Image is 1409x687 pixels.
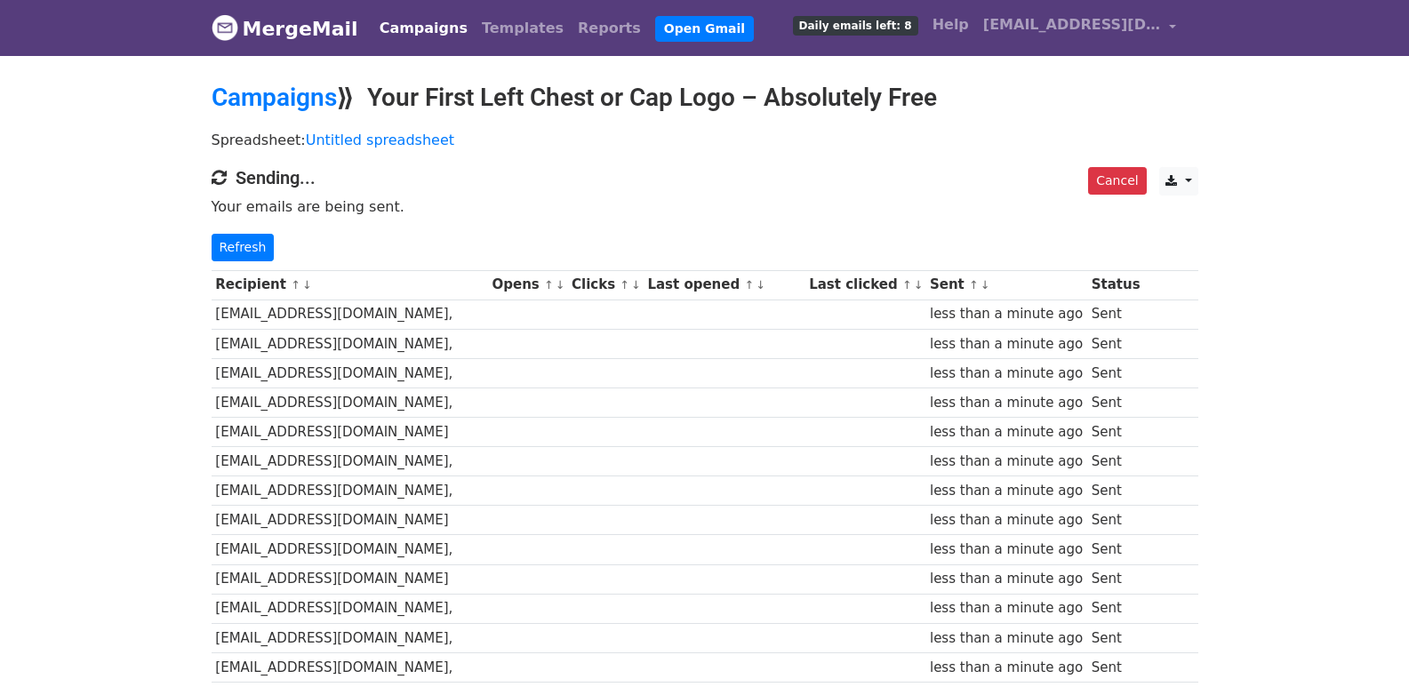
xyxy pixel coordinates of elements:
a: ↓ [756,278,765,292]
td: [EMAIL_ADDRESS][DOMAIN_NAME], [212,476,488,506]
td: Sent [1087,418,1144,447]
div: less than a minute ago [930,481,1083,501]
td: [EMAIL_ADDRESS][DOMAIN_NAME], [212,652,488,682]
a: Cancel [1088,167,1146,195]
a: ↓ [302,278,312,292]
a: Refresh [212,234,275,261]
a: ↑ [544,278,554,292]
th: Clicks [567,270,643,300]
div: less than a minute ago [930,598,1083,619]
td: Sent [1087,387,1144,417]
div: less than a minute ago [930,569,1083,589]
th: Opens [488,270,568,300]
a: Open Gmail [655,16,754,42]
p: Your emails are being sent. [212,197,1198,216]
td: Sent [1087,329,1144,358]
h2: ⟫ Your First Left Chest or Cap Logo – Absolutely Free [212,83,1198,113]
a: MergeMail [212,10,358,47]
a: ↑ [744,278,754,292]
p: Spreadsheet: [212,131,1198,149]
a: ↑ [620,278,629,292]
a: ↓ [631,278,641,292]
td: Sent [1087,506,1144,535]
div: less than a minute ago [930,363,1083,384]
div: less than a minute ago [930,539,1083,560]
div: less than a minute ago [930,304,1083,324]
a: Templates [475,11,571,46]
h4: Sending... [212,167,1198,188]
div: less than a minute ago [930,628,1083,649]
td: [EMAIL_ADDRESS][DOMAIN_NAME] [212,564,488,594]
td: [EMAIL_ADDRESS][DOMAIN_NAME], [212,387,488,417]
td: Sent [1087,447,1144,476]
a: ↑ [902,278,912,292]
td: [EMAIL_ADDRESS][DOMAIN_NAME], [212,358,488,387]
td: [EMAIL_ADDRESS][DOMAIN_NAME], [212,329,488,358]
td: [EMAIL_ADDRESS][DOMAIN_NAME], [212,535,488,564]
td: [EMAIL_ADDRESS][DOMAIN_NAME], [212,594,488,623]
img: MergeMail logo [212,14,238,41]
th: Sent [925,270,1087,300]
td: Sent [1087,594,1144,623]
div: less than a minute ago [930,334,1083,355]
div: less than a minute ago [930,451,1083,472]
td: Sent [1087,652,1144,682]
span: Daily emails left: 8 [793,16,918,36]
a: Reports [571,11,648,46]
td: Sent [1087,476,1144,506]
a: ↓ [556,278,565,292]
a: Campaigns [372,11,475,46]
td: [EMAIL_ADDRESS][DOMAIN_NAME] [212,418,488,447]
div: less than a minute ago [930,393,1083,413]
span: [EMAIL_ADDRESS][DOMAIN_NAME] [983,14,1161,36]
td: [EMAIL_ADDRESS][DOMAIN_NAME] [212,506,488,535]
a: ↓ [914,278,924,292]
td: Sent [1087,300,1144,329]
a: Untitled spreadsheet [306,132,454,148]
td: Sent [1087,623,1144,652]
th: Recipient [212,270,488,300]
div: less than a minute ago [930,422,1083,443]
a: Campaigns [212,83,337,112]
td: [EMAIL_ADDRESS][DOMAIN_NAME], [212,300,488,329]
td: [EMAIL_ADDRESS][DOMAIN_NAME], [212,447,488,476]
th: Last opened [644,270,805,300]
td: Sent [1087,358,1144,387]
a: [EMAIL_ADDRESS][DOMAIN_NAME] [976,7,1184,49]
td: Sent [1087,564,1144,594]
th: Status [1087,270,1144,300]
div: less than a minute ago [930,510,1083,531]
a: ↓ [981,278,990,292]
td: Sent [1087,535,1144,564]
a: Help [925,7,976,43]
th: Last clicked [805,270,925,300]
td: [EMAIL_ADDRESS][DOMAIN_NAME], [212,623,488,652]
a: Daily emails left: 8 [786,7,925,43]
a: ↑ [969,278,979,292]
a: ↑ [291,278,300,292]
div: less than a minute ago [930,658,1083,678]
